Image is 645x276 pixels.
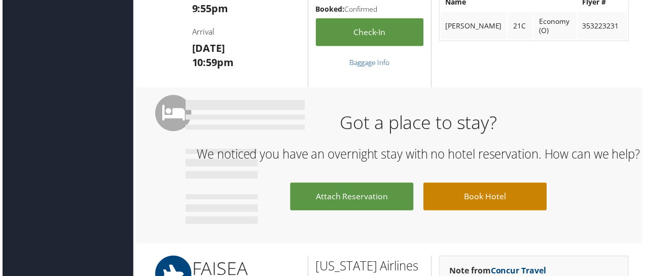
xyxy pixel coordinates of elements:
td: Economy (O) [536,12,579,40]
a: Check-in [316,18,424,46]
strong: [DATE] [191,42,225,55]
td: 353223231 [580,12,630,40]
a: Baggage Info [350,58,390,68]
a: Book Hotel [424,184,549,212]
strong: 9:55pm [191,2,228,15]
h4: Arrival [191,26,300,37]
td: 21C [510,12,535,40]
h5: Confirmed [316,4,424,14]
td: [PERSON_NAME] [442,12,509,40]
a: Attach Reservation [290,184,414,212]
strong: 10:59pm [191,56,233,70]
strong: Booked: [316,4,345,14]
